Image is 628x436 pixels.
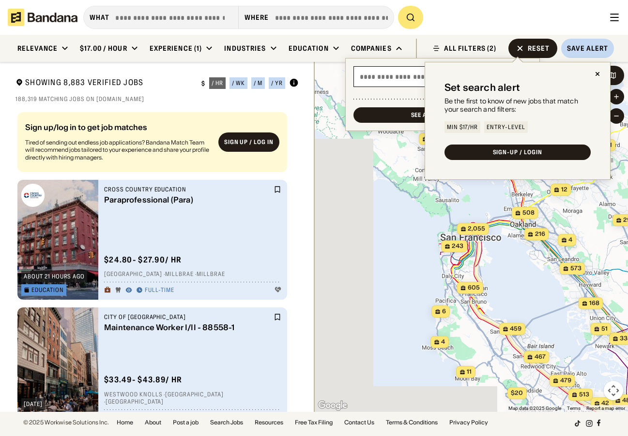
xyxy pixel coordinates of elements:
a: Terms (opens in new tab) [567,406,581,411]
span: 4 [568,236,572,244]
span: 479 [560,377,571,385]
a: About [145,420,161,425]
a: Privacy Policy [449,420,488,425]
a: Search Jobs [210,420,243,425]
div: See all 188,319 jobs [411,112,474,118]
div: Education [289,44,329,53]
span: 216 [535,230,545,238]
button: Map camera controls [604,381,623,400]
span: 467 [534,353,545,361]
img: Bandana logotype [8,9,77,26]
a: Free Tax Filing [295,420,333,425]
a: Contact Us [344,420,374,425]
div: Education [31,287,64,293]
div: Min $17/hr [447,124,478,130]
div: [DATE] [24,401,43,407]
span: 508 [522,209,534,217]
div: © 2025 Workwise Solutions Inc. [23,420,109,425]
span: 4 [441,338,445,346]
div: Entry-Level [487,124,525,130]
div: Be the first to know of new jobs that match your search and filters: [444,97,591,114]
span: 12 [561,186,567,194]
div: Sign up / Log in [224,139,274,146]
div: grid [15,108,299,412]
div: Companies [351,44,392,53]
span: 168 [589,299,599,307]
div: Full-time [145,287,174,294]
img: Cross Country Education logo [21,184,45,207]
span: 513 [579,391,589,399]
span: 51 [601,325,607,333]
div: SIGN-UP / LOGIN [493,149,542,155]
div: $ 24.80 - $27.90 / hr [104,255,182,265]
span: 11 [467,368,472,376]
div: Sign up/log in to get job matches [25,123,211,139]
a: Post a job [173,420,199,425]
span: 573 [570,264,581,273]
a: Resources [255,420,283,425]
div: / wk [232,80,245,86]
div: Westwood Knolls · [GEOGRAPHIC_DATA] · [GEOGRAPHIC_DATA] [104,391,281,406]
span: 459 [510,325,521,333]
div: City of [GEOGRAPHIC_DATA] [104,313,272,321]
div: Experience (1) [150,44,202,53]
a: Terms & Conditions [386,420,438,425]
span: Map data ©2025 Google [508,406,561,411]
div: Maintenance Worker I/II - 88558-1 [104,323,272,332]
div: 188,319 matching jobs on [DOMAIN_NAME] [15,95,299,103]
div: / hr [212,80,223,86]
div: Relevance [17,44,58,53]
div: Cross Country Education [104,186,272,193]
span: 243 [452,242,463,250]
div: $17.00 / hour [80,44,127,53]
div: / m [254,80,262,86]
div: Industries [224,44,266,53]
span: 6 [442,307,446,316]
div: $ [201,80,205,87]
div: [GEOGRAPHIC_DATA] · Millbrae · Millbrae [104,271,281,278]
div: Reset [528,45,550,52]
div: $ 33.49 - $43.89 / hr [104,375,182,385]
img: Google [317,399,349,412]
span: 42 [601,399,609,407]
div: what [90,13,109,22]
span: 351 [601,141,612,149]
div: ALL FILTERS (2) [444,45,497,52]
div: Paraprofessional (Para) [104,195,272,204]
span: 605 [467,284,479,292]
div: Showing 8,883 Verified Jobs [15,77,194,89]
div: / yr [271,80,283,86]
a: Report a map error [586,406,625,411]
div: Set search alert [444,82,520,93]
div: Save Alert [567,44,608,53]
a: Open this area in Google Maps (opens a new window) [317,399,349,412]
a: Home [117,420,133,425]
div: Where [245,13,269,22]
span: $20 [511,389,523,396]
div: Tired of sending out endless job applications? Bandana Match Team will recommend jobs tailored to... [25,139,211,161]
div: about 21 hours ago [24,274,85,279]
span: 2,055 [468,225,485,233]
